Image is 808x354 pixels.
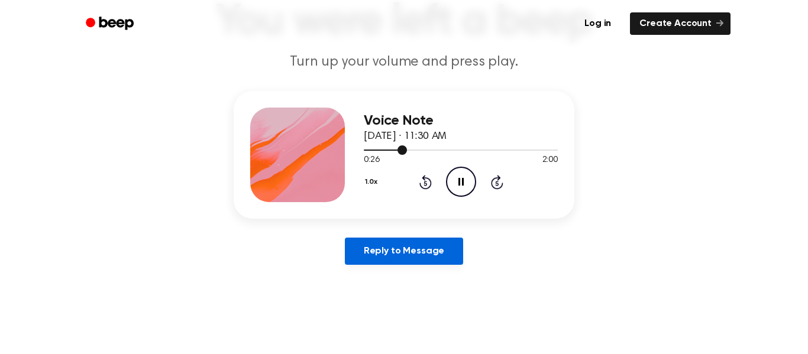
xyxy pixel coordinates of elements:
[364,172,382,192] button: 1.0x
[542,154,558,167] span: 2:00
[630,12,731,35] a: Create Account
[345,238,463,265] a: Reply to Message
[364,154,379,167] span: 0:26
[77,12,144,35] a: Beep
[364,113,558,129] h3: Voice Note
[364,131,447,142] span: [DATE] · 11:30 AM
[573,10,623,37] a: Log in
[177,53,631,72] p: Turn up your volume and press play.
